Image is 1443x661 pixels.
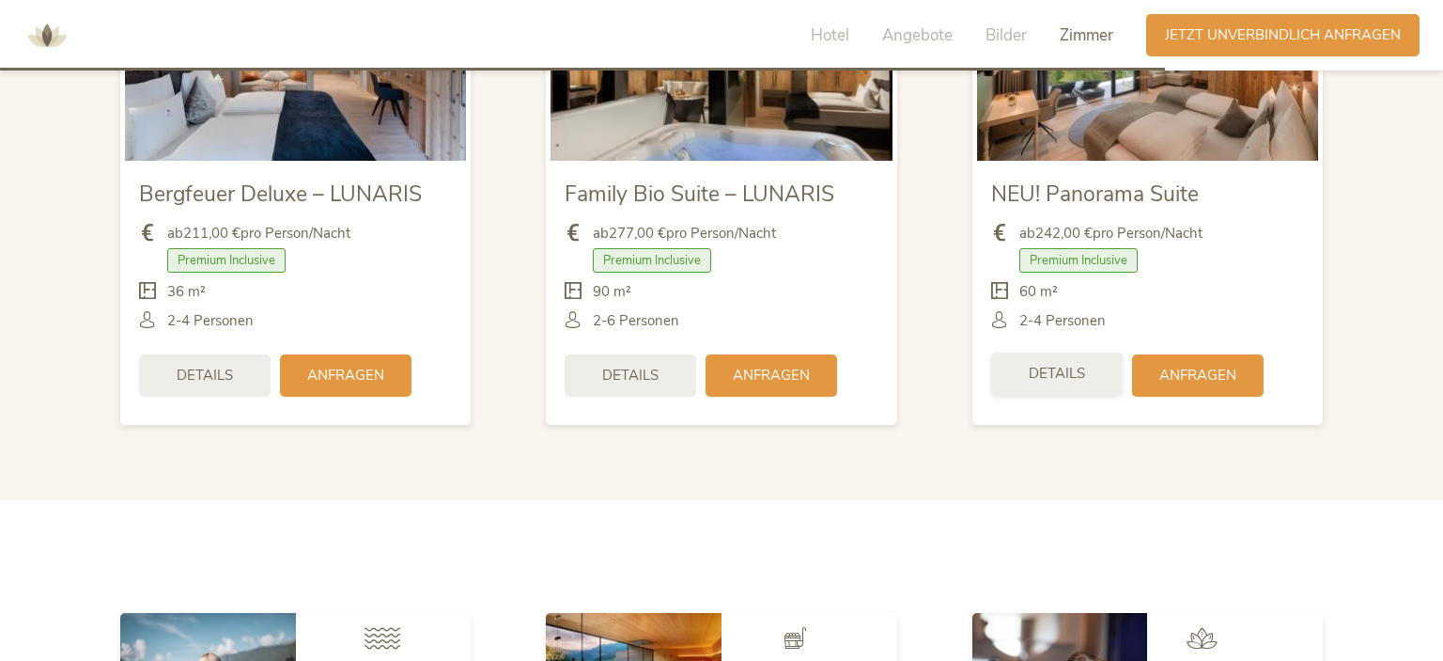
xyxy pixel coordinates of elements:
span: Hotel [811,24,849,46]
img: AMONTI & LUNARIS Wellnessresort [19,8,75,64]
span: Zimmer [1060,24,1113,46]
span: ab pro Person/Nacht [1019,224,1202,244]
b: 277,00 € [609,224,666,243]
span: Details [602,366,659,386]
span: Anfragen [1159,366,1236,386]
span: Bilder [985,24,1027,46]
span: Details [1029,364,1085,384]
span: NEU! Panorama Suite [991,180,1199,209]
span: Jetzt unverbindlich anfragen [1165,25,1401,45]
span: 60 m² [1019,282,1058,302]
span: ab pro Person/Nacht [167,224,350,244]
span: 2-4 Personen [1019,311,1106,331]
span: Anfragen [733,366,810,386]
span: Bergfeuer Deluxe – LUNARIS [139,180,422,209]
span: 90 m² [593,282,631,302]
span: Premium Inclusive [1019,248,1138,273]
span: ab pro Person/Nacht [593,224,776,244]
span: Angebote [882,24,953,46]
a: AMONTI & LUNARIS Wellnessresort [19,28,75,41]
span: 2-4 Personen [167,311,254,331]
b: 242,00 € [1035,224,1093,243]
span: Family Bio Suite – LUNARIS [565,180,834,209]
span: Details [177,366,233,386]
span: Premium Inclusive [593,248,711,273]
span: 2-6 Personen [593,311,679,331]
span: Premium Inclusive [167,248,286,273]
span: 36 m² [167,282,206,302]
b: 211,00 € [183,224,240,243]
span: Anfragen [307,366,384,386]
